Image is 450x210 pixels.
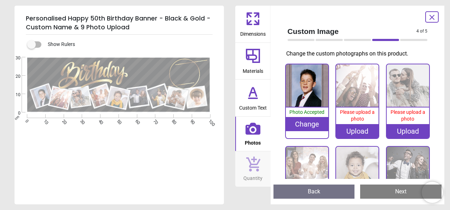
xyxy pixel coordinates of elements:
div: Show Rulers [31,40,224,49]
span: cm [14,115,20,121]
span: 20 [7,74,21,80]
div: Upload [387,124,429,138]
span: 10 [42,118,47,123]
span: 0 [24,118,28,123]
span: Materials [243,64,263,75]
span: 100 [207,118,212,123]
span: 60 [134,118,138,123]
p: Change the custom photographs on this product. [286,50,433,58]
button: Next [360,185,442,199]
button: Custom Text [235,80,271,116]
span: Quantity [243,171,262,182]
span: 4 of 5 [416,28,427,34]
div: Change [286,117,328,131]
div: Upload [336,124,379,138]
span: 50 [115,118,120,123]
span: Dimensions [240,27,266,38]
h5: Personalised Happy 50th Birthday Banner - Black & Gold - Custom Name & 9 Photo Upload [26,11,213,35]
iframe: Brevo live chat [422,182,443,203]
span: 20 [60,118,65,123]
span: Custom Text [239,101,267,112]
span: Photos [245,136,261,147]
button: Dimensions [235,6,271,42]
span: 0 [7,110,21,116]
span: Please upload a photo [391,109,425,122]
span: 30 [79,118,83,123]
span: Custom Image [288,26,417,36]
span: 80 [170,118,175,123]
span: 10 [7,92,21,98]
button: Quantity [235,151,271,187]
span: 90 [189,118,193,123]
span: 70 [152,118,157,123]
button: Back [273,185,355,199]
span: Please upload a photo [340,109,375,122]
span: 40 [97,118,102,123]
button: Materials [235,43,271,80]
span: Photo Accepted [289,109,324,115]
span: 30 [7,55,21,61]
button: Photos [235,117,271,151]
